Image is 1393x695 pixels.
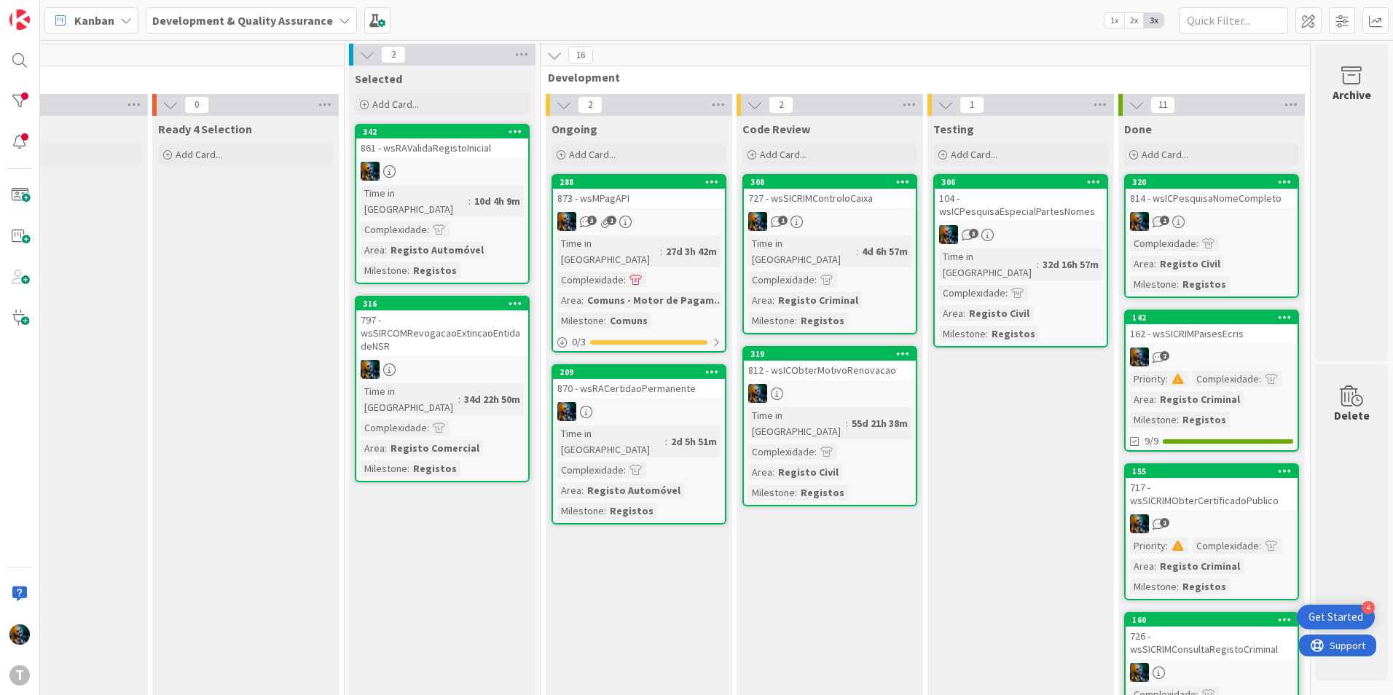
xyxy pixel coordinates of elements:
span: 1 [607,216,616,225]
span: : [1154,256,1156,272]
span: : [1005,285,1008,301]
span: Ready 4 Selection [158,122,252,136]
img: JC [1130,514,1149,533]
span: : [1177,412,1179,428]
span: Kanban [74,12,114,29]
span: : [795,484,797,500]
span: 1 [778,216,788,225]
div: 288873 - wsMPagAPI [553,176,725,208]
div: 342861 - wsRAValidaRegistoInicial [356,125,528,157]
div: 160726 - wsSICRIMConsultaRegistoCriminal [1126,613,1298,659]
span: 1 [960,96,984,114]
b: Development & Quality Assurance [152,13,333,28]
img: JC [1130,347,1149,366]
span: : [604,503,606,519]
img: JC [361,162,380,181]
span: : [815,444,817,460]
div: 160 [1126,613,1298,627]
span: Support [31,2,66,20]
span: 11 [1150,96,1175,114]
span: : [385,440,387,456]
div: Get Started [1308,610,1363,624]
div: Registo Criminal [1156,558,1244,574]
div: Area [1130,558,1154,574]
div: Registos [797,313,848,329]
div: Milestone [939,326,986,342]
div: Registos [1179,578,1230,594]
span: Add Card... [1142,148,1188,161]
a: 316797 - wsSIRCOMRevogacaoExtincaoEntidadeNSRJCTime in [GEOGRAPHIC_DATA]:34d 22h 50mComplexidade:... [355,296,530,482]
div: Registo Automóvel [584,482,684,498]
div: 32d 16h 57m [1039,256,1102,272]
div: 342 [363,127,528,137]
div: 717 - wsSICRIMObterCertificadoPublico [1126,478,1298,510]
span: Done [1124,122,1152,136]
div: Complexidade [361,221,427,237]
div: Area [1130,256,1154,272]
div: Delete [1334,407,1370,424]
a: 209870 - wsRACertidaoPermanenteJCTime in [GEOGRAPHIC_DATA]:2d 5h 51mComplexidade:Area:Registo Aut... [552,364,726,525]
div: 320 [1126,176,1298,189]
div: 142162 - wsSICRIMPaisesEcris [1126,311,1298,343]
div: Area [939,305,963,321]
span: Add Card... [176,148,222,161]
div: Milestone [1130,578,1177,594]
img: JC [557,212,576,231]
div: 814 - wsICPesquisaNomeCompleto [1126,189,1298,208]
span: : [427,420,429,436]
div: 4d 6h 57m [858,243,911,259]
div: JC [553,212,725,231]
div: Registo Civil [965,305,1033,321]
div: Registo Automóvel [387,242,487,258]
div: 726 - wsSICRIMConsultaRegistoCriminal [1126,627,1298,659]
span: : [407,460,409,476]
div: JC [744,384,916,403]
div: JC [356,360,528,379]
div: Milestone [557,313,604,329]
span: : [581,482,584,498]
span: 9/9 [1145,433,1158,449]
div: 10d 4h 9m [471,193,524,209]
div: Registos [409,262,460,278]
span: 2x [1124,13,1144,28]
div: Milestone [748,484,795,500]
div: 0/3 [553,333,725,351]
div: 727 - wsSICRIMControloCaixa [744,189,916,208]
img: JC [1130,212,1149,231]
span: 1x [1104,13,1124,28]
div: JC [935,225,1107,244]
span: : [856,243,858,259]
div: Time in [GEOGRAPHIC_DATA] [748,407,846,439]
div: Complexidade [1130,235,1196,251]
span: : [660,243,662,259]
div: Registo Comercial [387,440,483,456]
div: 319 [750,349,916,359]
div: Priority [1130,538,1166,554]
div: 320814 - wsICPesquisaNomeCompleto [1126,176,1298,208]
span: 2 [381,46,406,63]
div: 209870 - wsRACertidaoPermanente [553,366,725,398]
div: Registos [606,503,657,519]
span: 1 [1160,216,1169,225]
span: 2 [578,96,603,114]
div: Time in [GEOGRAPHIC_DATA] [939,248,1037,280]
div: Complexidade [361,420,427,436]
div: 319812 - wsICObterMotivoRenovacao [744,347,916,380]
div: JC [1126,347,1298,366]
div: Comuns [606,313,651,329]
div: 209 [560,367,725,377]
div: 306 [941,177,1107,187]
span: Selected [355,71,402,86]
div: 288 [553,176,725,189]
a: 308727 - wsSICRIMControloCaixaJCTime in [GEOGRAPHIC_DATA]:4d 6h 57mComplexidade:Area:Registo Crim... [742,174,917,334]
span: : [624,462,626,478]
span: : [795,313,797,329]
a: 142162 - wsSICRIMPaisesEcrisJCPriority:Complexidade:Area:Registo CriminalMilestone:Registos9/9 [1124,310,1299,452]
div: 288 [560,177,725,187]
span: : [846,415,848,431]
div: JC [553,402,725,421]
span: : [1154,558,1156,574]
div: Time in [GEOGRAPHIC_DATA] [557,235,660,267]
div: Milestone [1130,276,1177,292]
div: JC [1126,514,1298,533]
